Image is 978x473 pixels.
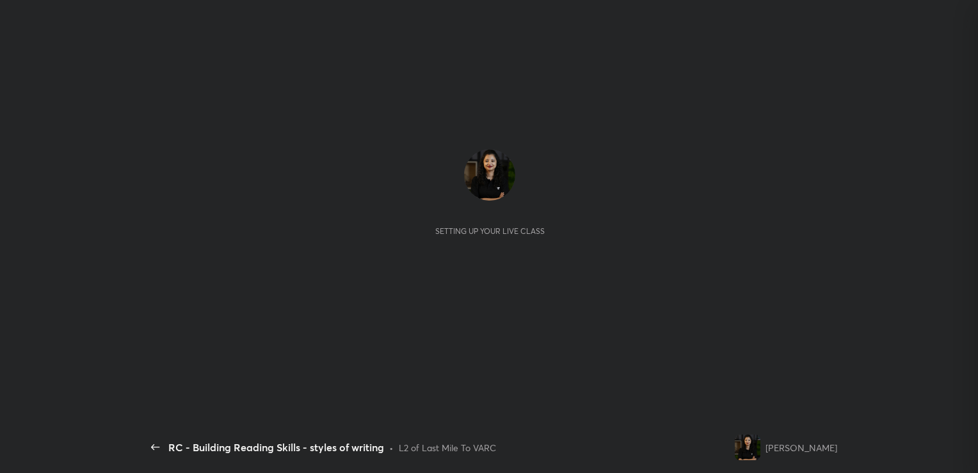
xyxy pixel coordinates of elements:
[389,441,394,454] div: •
[735,435,760,460] img: 9e24b94aef5d423da2dc226449c24655.jpg
[435,226,545,236] div: Setting up your live class
[399,441,496,454] div: L2 of Last Mile To VARC
[168,440,384,455] div: RC - Building Reading Skills - styles of writing
[464,149,515,201] img: 9e24b94aef5d423da2dc226449c24655.jpg
[766,441,837,454] div: [PERSON_NAME]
